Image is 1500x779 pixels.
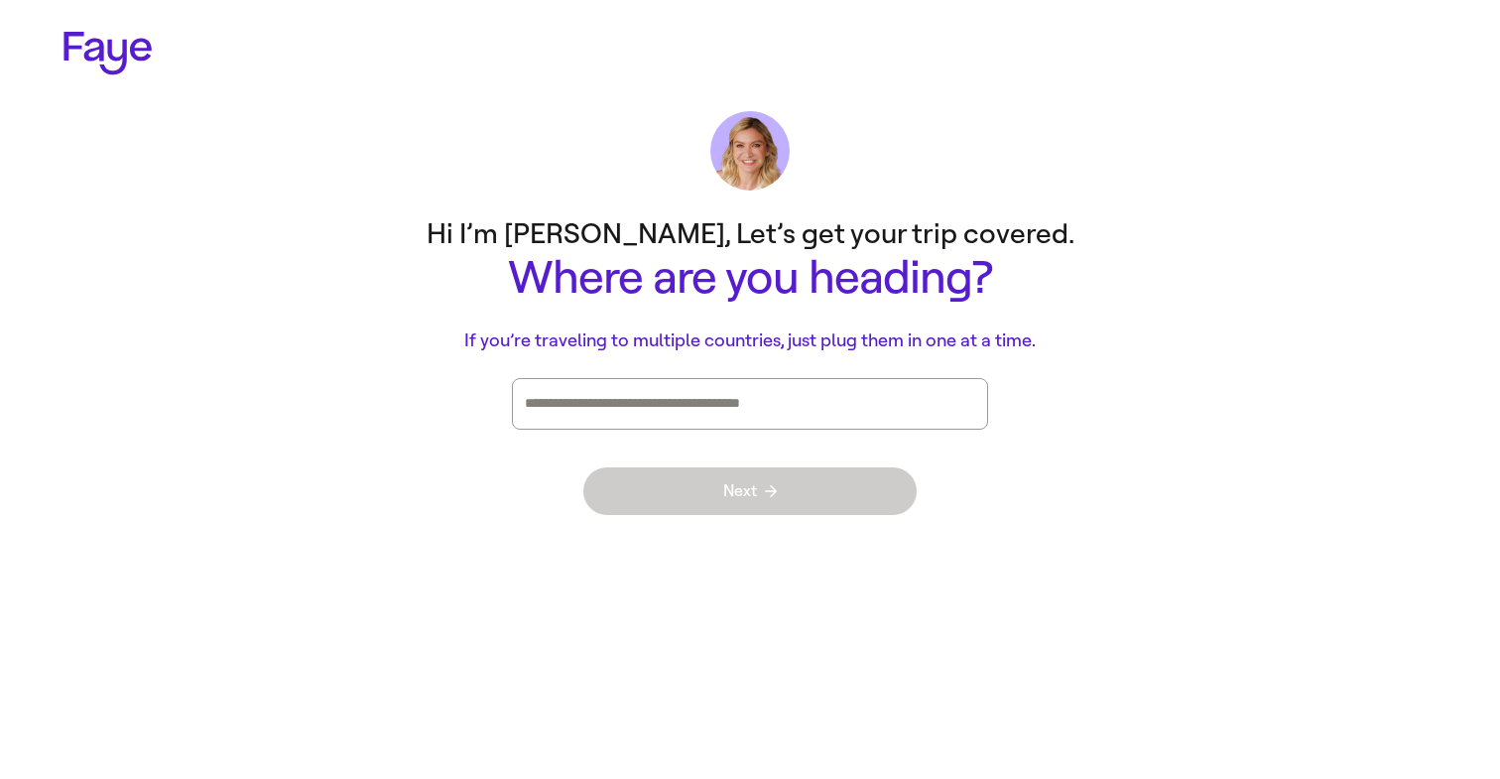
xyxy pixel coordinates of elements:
button: Next [583,467,917,515]
div: Press enter after you type each destination [525,379,975,429]
p: If you’re traveling to multiple countries, just plug them in one at a time. [353,327,1147,354]
h1: Where are you heading? [353,253,1147,304]
p: Hi I’m [PERSON_NAME], Let’s get your trip covered. [353,214,1147,253]
span: Next [723,483,777,499]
